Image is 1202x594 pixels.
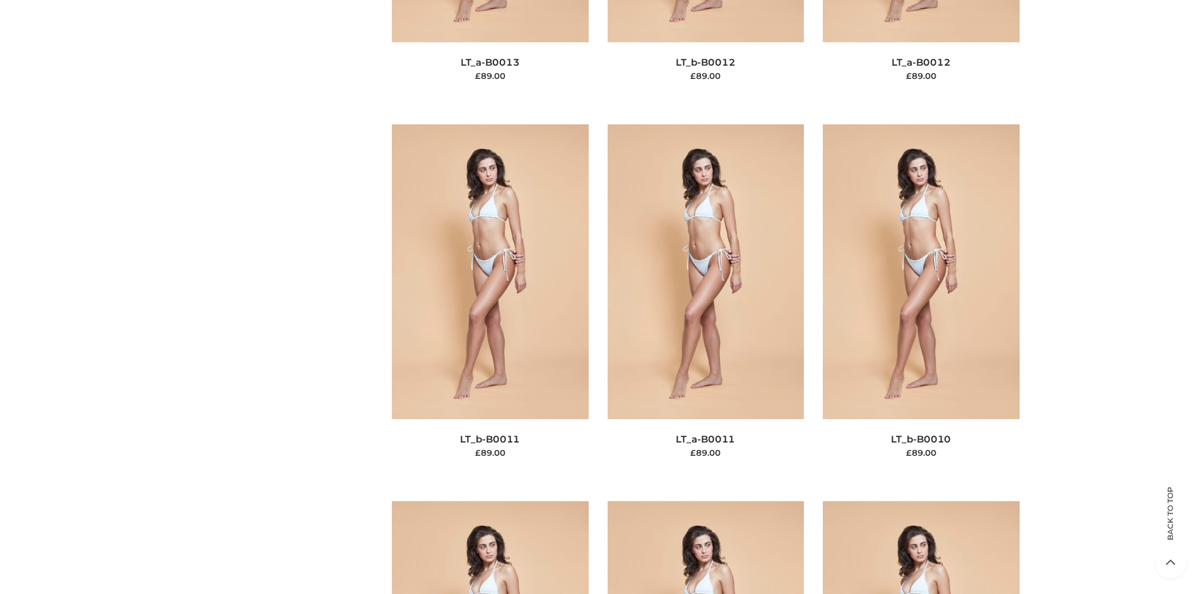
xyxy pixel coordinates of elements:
[690,448,721,458] bdi: 89.00
[906,448,912,458] span: £
[475,71,481,81] span: £
[906,71,936,81] bdi: 89.00
[1155,509,1186,540] span: Back to top
[676,56,736,68] a: LT_b-B0012
[891,433,951,445] a: LT_b-B0010
[475,71,505,81] bdi: 89.00
[475,448,505,458] bdi: 89.00
[676,433,735,445] a: LT_a-B0011
[906,71,912,81] span: £
[690,448,696,458] span: £
[460,433,520,445] a: LT_b-B0011
[475,448,481,458] span: £
[906,448,936,458] bdi: 89.00
[608,124,804,419] img: LT_a-B0011
[690,71,696,81] span: £
[823,124,1020,419] img: LT_b-B0010
[690,71,721,81] bdi: 89.00
[461,56,520,68] a: LT_a-B0013
[392,124,589,419] img: LT_b-B0011
[892,56,951,68] a: LT_a-B0012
